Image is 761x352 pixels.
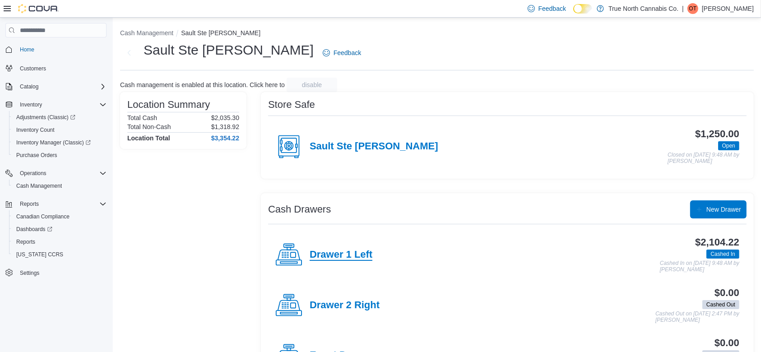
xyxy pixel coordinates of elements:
span: Feedback [538,4,566,13]
button: Customers [2,61,110,74]
a: Purchase Orders [13,150,61,161]
span: Reports [16,199,107,209]
nav: Complex example [5,39,107,303]
span: Canadian Compliance [13,211,107,222]
span: Washington CCRS [13,249,107,260]
a: Canadian Compliance [13,211,73,222]
button: New Drawer [690,200,747,218]
img: Cova [18,4,59,13]
span: Dashboards [13,224,107,235]
span: Operations [16,168,107,179]
h3: $1,250.00 [695,129,739,139]
h6: Total Cash [127,114,157,121]
span: Dashboards [16,226,52,233]
button: [US_STATE] CCRS [9,248,110,261]
span: Purchase Orders [16,152,57,159]
div: Oleksandr terekhov [687,3,698,14]
span: Cashed Out [702,300,739,309]
span: Inventory Count [13,125,107,135]
p: [PERSON_NAME] [702,3,754,14]
nav: An example of EuiBreadcrumbs [120,28,754,39]
span: Purchase Orders [13,150,107,161]
p: Cash management is enabled at this location. Click here to [120,81,285,88]
a: Dashboards [9,223,110,236]
span: Customers [20,65,46,72]
a: Inventory Manager (Classic) [13,137,94,148]
span: Cashed In [706,250,739,259]
span: Adjustments (Classic) [16,114,75,121]
p: Cashed Out on [DATE] 2:47 PM by [PERSON_NAME] [655,311,739,323]
a: Feedback [319,44,365,62]
span: Adjustments (Classic) [13,112,107,123]
button: Catalog [2,80,110,93]
span: Cash Management [13,181,107,191]
h3: Store Safe [268,99,315,110]
a: Home [16,44,38,55]
span: Catalog [20,83,38,90]
p: Closed on [DATE] 9:48 AM by [PERSON_NAME] [668,152,739,164]
button: Next [120,44,138,62]
h4: Sault Ste [PERSON_NAME] [310,141,438,153]
button: disable [287,78,337,92]
h3: $0.00 [715,287,739,298]
button: Catalog [16,81,42,92]
span: Customers [16,62,107,74]
span: Home [20,46,34,53]
button: Inventory [2,98,110,111]
a: Reports [13,236,39,247]
p: | [682,3,684,14]
span: Reports [20,200,39,208]
button: Sault Ste [PERSON_NAME] [181,29,260,37]
span: [US_STATE] CCRS [16,251,63,258]
a: Customers [16,63,50,74]
input: Dark Mode [573,4,592,14]
button: Cash Management [9,180,110,192]
button: Settings [2,266,110,279]
a: Dashboards [13,224,56,235]
span: New Drawer [706,205,741,214]
h3: $0.00 [715,338,739,348]
span: Settings [20,269,39,277]
a: [US_STATE] CCRS [13,249,67,260]
span: Inventory Count [16,126,55,134]
a: Adjustments (Classic) [9,111,110,124]
a: Settings [16,268,43,278]
span: disable [302,80,322,89]
a: Inventory Manager (Classic) [9,136,110,149]
span: Reports [13,236,107,247]
span: Settings [16,267,107,278]
button: Cash Management [120,29,173,37]
span: Cashed Out [706,301,735,309]
h4: Drawer 1 Left [310,249,372,261]
h3: $2,104.22 [695,237,739,248]
span: Inventory Manager (Classic) [16,139,91,146]
h4: $3,354.22 [211,134,239,142]
h6: Total Non-Cash [127,123,171,130]
p: $1,318.92 [211,123,239,130]
h4: Location Total [127,134,170,142]
button: Inventory Count [9,124,110,136]
span: Canadian Compliance [16,213,70,220]
p: True North Cannabis Co. [608,3,678,14]
button: Purchase Orders [9,149,110,162]
span: Open [722,142,735,150]
p: $2,035.30 [211,114,239,121]
span: Reports [16,238,35,245]
span: Home [16,44,107,55]
button: Operations [2,167,110,180]
a: Cash Management [13,181,65,191]
button: Home [2,43,110,56]
span: Catalog [16,81,107,92]
h1: Sault Ste [PERSON_NAME] [144,41,314,59]
span: Inventory [20,101,42,108]
h3: Cash Drawers [268,204,331,215]
a: Inventory Count [13,125,58,135]
span: Inventory [16,99,107,110]
h4: Drawer 2 Right [310,300,380,311]
span: Open [718,141,739,150]
span: Cashed In [710,250,735,258]
button: Operations [16,168,50,179]
a: Adjustments (Classic) [13,112,79,123]
span: Operations [20,170,46,177]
